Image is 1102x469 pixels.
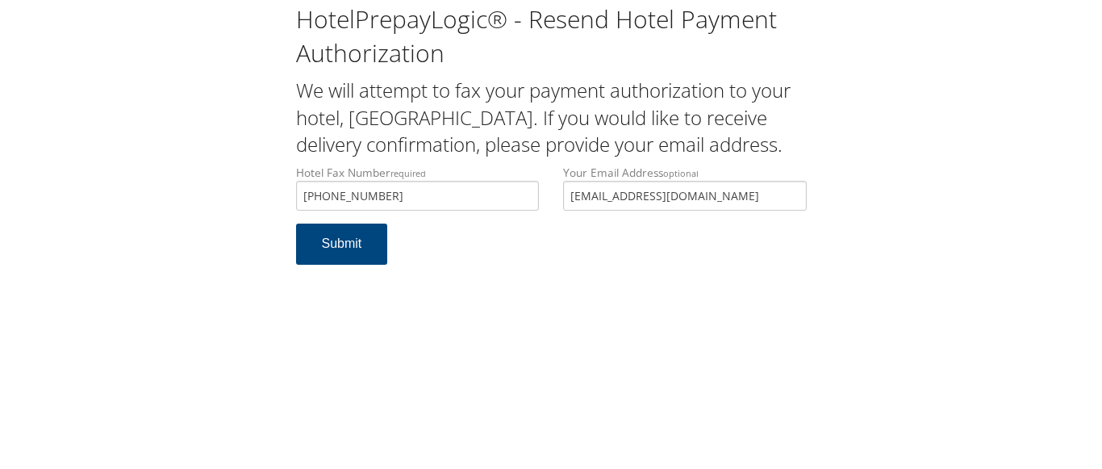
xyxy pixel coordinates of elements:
h2: We will attempt to fax your payment authorization to your hotel, [GEOGRAPHIC_DATA]. If you would ... [296,77,807,158]
label: Your Email Address [563,165,807,211]
input: Hotel Fax Numberrequired [296,181,540,211]
input: Your Email Addressoptional [563,181,807,211]
label: Hotel Fax Number [296,165,540,211]
button: Submit [296,224,388,265]
small: required [390,167,426,179]
h1: HotelPrepayLogic® - Resend Hotel Payment Authorization [296,2,807,70]
small: optional [663,167,699,179]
